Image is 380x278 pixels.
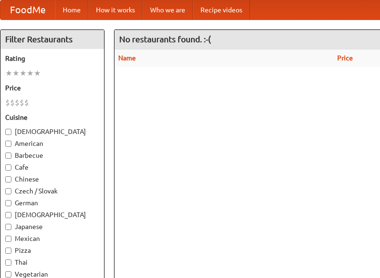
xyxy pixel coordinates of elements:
input: Vegetarian [5,271,11,278]
label: Barbecue [5,151,99,160]
li: ★ [27,68,34,78]
input: Chinese [5,176,11,182]
a: Recipe videos [193,0,250,19]
input: Cafe [5,164,11,171]
li: ★ [12,68,19,78]
input: Thai [5,259,11,266]
label: American [5,139,99,148]
li: $ [5,97,10,108]
input: Mexican [5,236,11,242]
li: $ [24,97,29,108]
li: ★ [5,68,12,78]
input: American [5,141,11,147]
h4: Filter Restaurants [0,30,104,49]
input: Czech / Slovak [5,188,11,194]
a: How it works [88,0,142,19]
h5: Cuisine [5,113,99,122]
label: German [5,198,99,208]
label: Thai [5,258,99,267]
label: Mexican [5,234,99,243]
label: Czech / Slovak [5,186,99,196]
input: Pizza [5,248,11,254]
li: $ [10,97,15,108]
label: [DEMOGRAPHIC_DATA] [5,210,99,220]
label: [DEMOGRAPHIC_DATA] [5,127,99,136]
h5: Price [5,83,99,93]
input: German [5,200,11,206]
input: Japanese [5,224,11,230]
input: [DEMOGRAPHIC_DATA] [5,212,11,218]
a: Home [55,0,88,19]
label: Japanese [5,222,99,231]
label: Cafe [5,163,99,172]
a: Name [118,54,136,62]
input: [DEMOGRAPHIC_DATA] [5,129,11,135]
input: Barbecue [5,153,11,159]
li: ★ [19,68,27,78]
label: Chinese [5,174,99,184]
li: $ [15,97,19,108]
a: FoodMe [0,0,55,19]
li: $ [19,97,24,108]
label: Pizza [5,246,99,255]
li: ★ [34,68,41,78]
ng-pluralize: No restaurants found. :-( [119,35,211,44]
a: Price [337,54,353,62]
a: Who we are [142,0,193,19]
h5: Rating [5,54,99,63]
